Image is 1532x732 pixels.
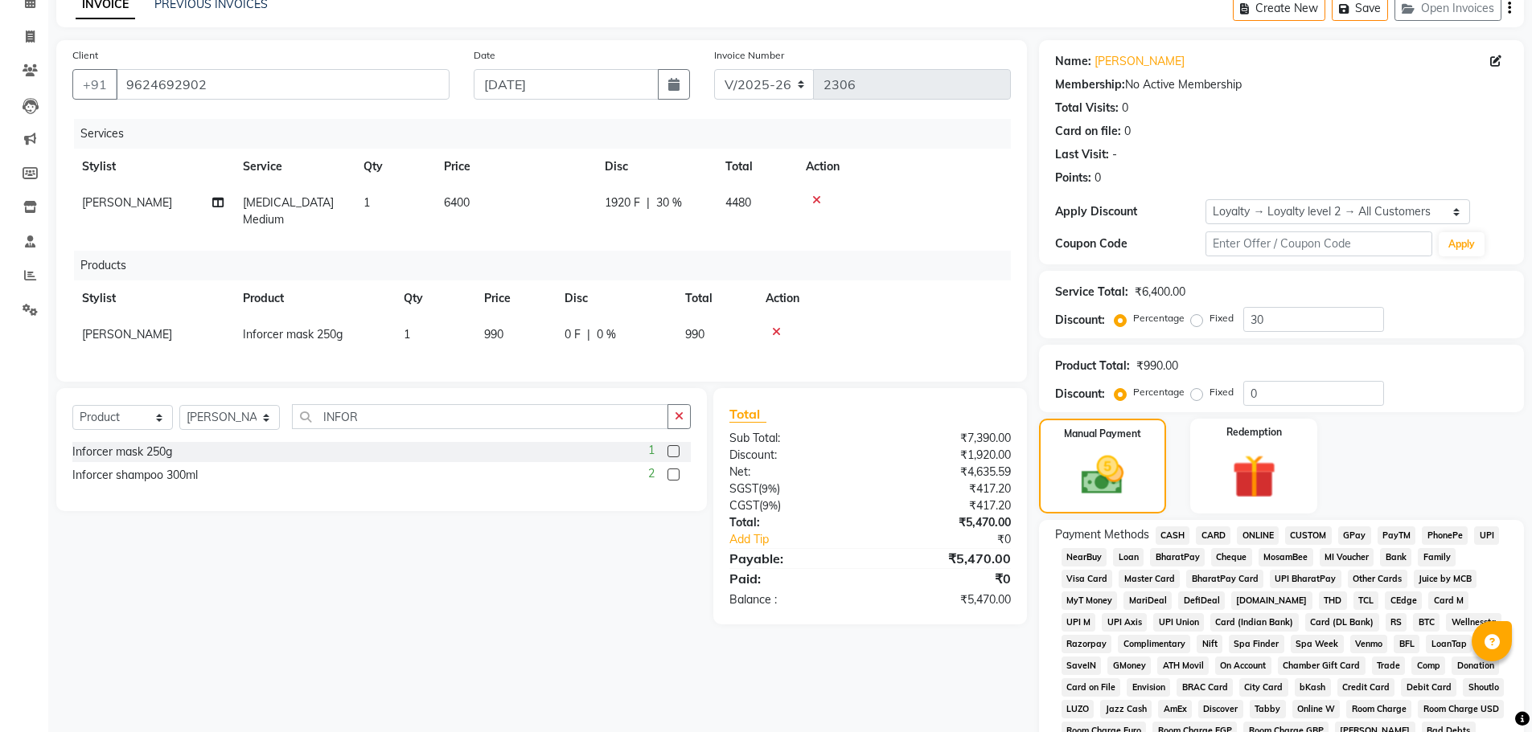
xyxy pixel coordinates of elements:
div: Coupon Code [1055,235,1206,252]
span: Nift [1197,635,1222,653]
th: Stylist [72,149,233,185]
div: Name: [1055,53,1091,70]
span: Room Charge USD [1418,700,1504,718]
span: GMoney [1107,656,1151,675]
span: Comp [1411,656,1445,675]
span: 9% [762,499,778,512]
th: Action [756,280,1011,317]
div: Last Visit: [1055,146,1109,163]
span: GPay [1338,526,1371,545]
span: [PERSON_NAME] [82,327,172,341]
span: 1 [363,195,370,210]
div: Card on file: [1055,123,1121,140]
span: Complimentary [1118,635,1190,653]
span: MariDeal [1123,591,1172,610]
span: 6400 [444,195,470,210]
img: _gift.svg [1218,449,1290,504]
div: Paid: [717,569,870,588]
a: [PERSON_NAME] [1095,53,1185,70]
span: bKash [1295,678,1331,697]
span: Wellnessta [1446,613,1501,632]
div: ₹5,470.00 [870,591,1023,608]
span: CGST [729,498,759,513]
label: Percentage [1133,311,1185,325]
span: SGST [729,481,758,496]
span: TCL [1353,591,1379,610]
div: Points: [1055,170,1091,186]
div: Balance : [717,591,870,608]
span: ONLINE [1237,526,1279,545]
span: Online W [1292,700,1341,718]
input: Search by Name/Mobile/Email/Code [116,69,450,100]
div: 0 [1124,123,1131,140]
label: Percentage [1133,385,1185,399]
span: UPI M [1062,613,1096,632]
span: [DOMAIN_NAME] [1231,591,1312,610]
span: Chamber Gift Card [1278,656,1366,675]
div: Total: [717,514,870,531]
div: Discount: [1055,312,1105,329]
span: 990 [685,327,704,341]
span: Donation [1452,656,1499,675]
span: UPI Union [1153,613,1204,632]
span: Cheque [1211,548,1252,566]
span: Trade [1372,656,1406,675]
span: [MEDICAL_DATA] Medium [243,195,334,227]
th: Price [474,280,555,317]
div: ₹5,470.00 [870,549,1023,568]
span: 0 F [565,326,581,343]
span: Spa Week [1291,635,1344,653]
div: - [1112,146,1117,163]
span: 1 [404,327,410,341]
span: Credit Card [1337,678,1395,697]
label: Client [72,48,98,63]
th: Price [434,149,595,185]
span: PhonePe [1422,526,1468,545]
span: Card (DL Bank) [1305,613,1379,632]
div: ₹4,635.59 [870,464,1023,481]
img: _cash.svg [1068,451,1137,500]
span: Juice by MCB [1414,570,1477,588]
div: ₹990.00 [1136,358,1178,374]
span: PayTM [1378,526,1416,545]
span: LoanTap [1426,635,1472,653]
div: Payable: [717,549,870,568]
span: Visa Card [1062,570,1113,588]
span: RS [1386,613,1407,632]
span: AmEx [1158,700,1192,718]
span: Loan [1113,548,1144,566]
span: CASH [1156,526,1190,545]
span: Debit Card [1401,678,1456,697]
th: Service [233,149,354,185]
a: Add Tip [717,531,895,548]
span: BRAC Card [1177,678,1233,697]
div: Total Visits: [1055,100,1119,117]
div: ₹417.20 [870,497,1023,514]
span: Card M [1428,591,1468,610]
span: City Card [1239,678,1288,697]
span: 30 % [656,194,682,211]
span: Discover [1198,700,1243,718]
div: ( ) [717,497,870,514]
span: Bank [1380,548,1411,566]
label: Invoice Number [714,48,784,63]
div: ₹1,920.00 [870,447,1023,464]
div: Services [74,119,1023,149]
span: MosamBee [1259,548,1313,566]
span: 2 [648,465,655,482]
th: Qty [394,280,474,317]
span: Jazz Cash [1100,700,1152,718]
span: CUSTOM [1285,526,1332,545]
div: ₹5,470.00 [870,514,1023,531]
span: UPI Axis [1102,613,1147,632]
div: 0 [1095,170,1101,186]
div: Product Total: [1055,358,1130,374]
input: Search or Scan [292,404,668,429]
div: Inforcer mask 250g [72,444,172,460]
span: Inforcer mask 250g [243,327,343,341]
label: Fixed [1210,385,1234,399]
span: | [647,194,650,211]
div: Inforcer shampoo 300ml [72,467,198,484]
span: Card on File [1062,678,1121,697]
span: 4480 [725,195,751,210]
